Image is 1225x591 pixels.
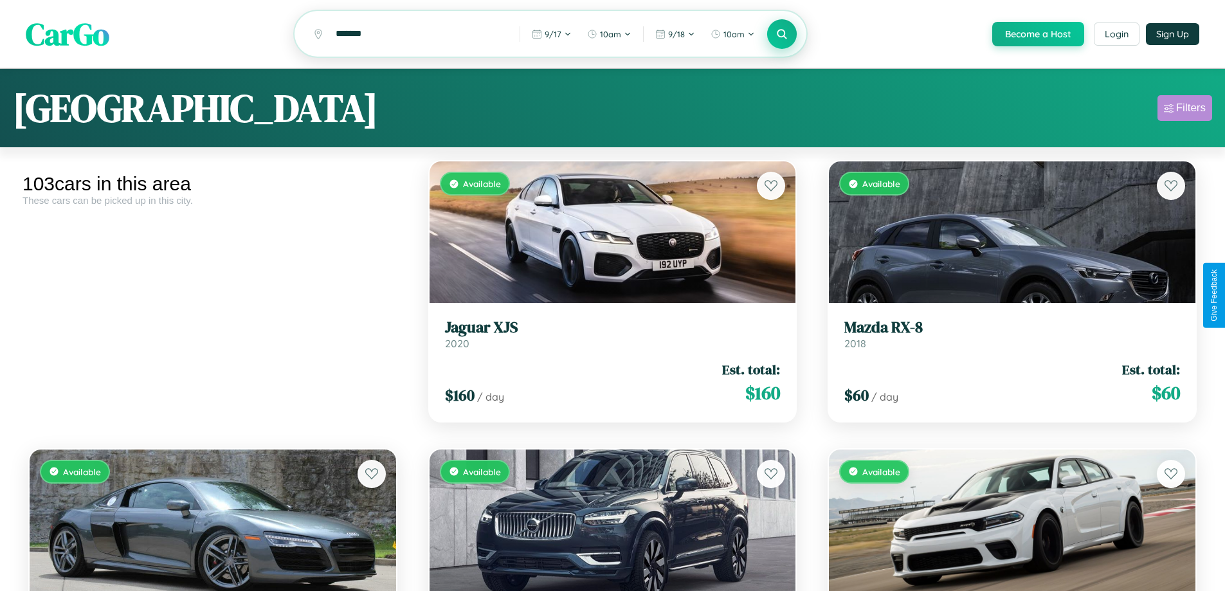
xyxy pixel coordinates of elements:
[844,318,1180,337] h3: Mazda RX-8
[13,82,378,134] h1: [GEOGRAPHIC_DATA]
[862,178,900,189] span: Available
[723,29,745,39] span: 10am
[1176,102,1206,114] div: Filters
[581,24,638,44] button: 10am
[445,385,475,406] span: $ 160
[722,360,780,379] span: Est. total:
[445,337,469,350] span: 2020
[1122,360,1180,379] span: Est. total:
[525,24,578,44] button: 9/17
[63,466,101,477] span: Available
[649,24,702,44] button: 9/18
[844,318,1180,350] a: Mazda RX-82018
[844,337,866,350] span: 2018
[844,385,869,406] span: $ 60
[545,29,561,39] span: 9 / 17
[704,24,761,44] button: 10am
[23,195,403,206] div: These cars can be picked up in this city.
[1146,23,1199,45] button: Sign Up
[862,466,900,477] span: Available
[1094,23,1139,46] button: Login
[23,173,403,195] div: 103 cars in this area
[463,466,501,477] span: Available
[477,390,504,403] span: / day
[26,13,109,55] span: CarGo
[445,318,781,337] h3: Jaguar XJS
[1152,380,1180,406] span: $ 60
[745,380,780,406] span: $ 160
[1157,95,1212,121] button: Filters
[871,390,898,403] span: / day
[668,29,685,39] span: 9 / 18
[463,178,501,189] span: Available
[1210,269,1219,322] div: Give Feedback
[992,22,1084,46] button: Become a Host
[600,29,621,39] span: 10am
[445,318,781,350] a: Jaguar XJS2020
